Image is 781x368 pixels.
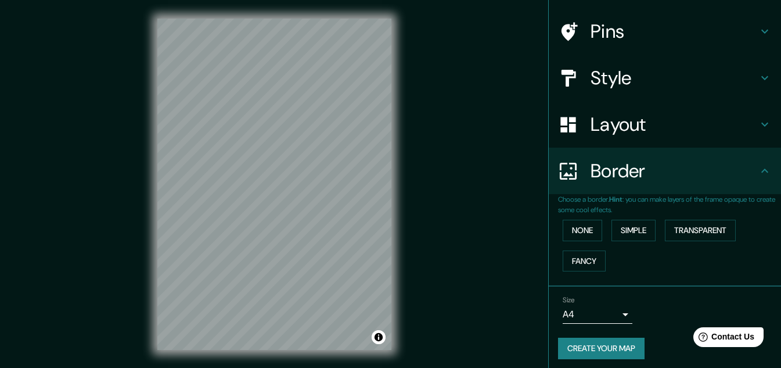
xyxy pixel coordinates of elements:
button: Transparent [665,220,736,241]
button: Simple [611,220,656,241]
div: Style [549,55,781,101]
div: Border [549,148,781,194]
div: Layout [549,101,781,148]
label: Size [563,295,575,305]
b: Hint [609,195,622,204]
iframe: Help widget launcher [678,323,768,355]
button: None [563,220,602,241]
h4: Layout [591,113,758,136]
h4: Border [591,159,758,183]
div: Pins [549,8,781,55]
h4: Style [591,66,758,90]
p: Choose a border. : you can make layers of the frame opaque to create some cool effects. [558,194,781,215]
button: Create your map [558,338,645,359]
canvas: Map [157,19,391,350]
div: A4 [563,305,632,324]
h4: Pins [591,20,758,43]
button: Toggle attribution [372,330,386,344]
button: Fancy [563,251,606,272]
